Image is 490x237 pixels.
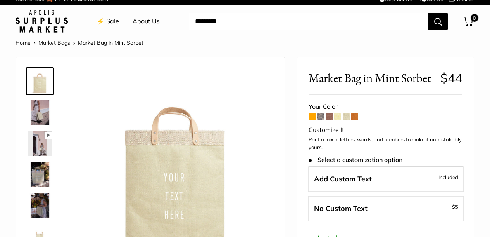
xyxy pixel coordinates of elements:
a: 0 [463,17,473,26]
a: ⚡️ Sale [97,16,119,27]
div: Your Color [309,101,462,113]
a: Market Bag in Mint Sorbet [26,129,54,157]
a: Home [16,39,31,46]
img: Market Bag in Mint Sorbet [28,131,52,156]
a: Market Bags [38,39,70,46]
img: Market Bag in Mint Sorbet [28,162,52,187]
a: Market Bag in Mint Sorbet [26,160,54,188]
label: Add Custom Text [308,166,464,192]
img: Market Bag in Mint Sorbet [28,100,52,125]
span: - [450,202,458,211]
span: $5 [452,204,458,210]
span: Market Bag in Mint Sorbet [78,39,143,46]
span: Included [438,173,458,182]
img: Apolis: Surplus Market [16,10,68,33]
a: Market Bag in Mint Sorbet [26,98,54,126]
img: Market Bag in Mint Sorbet [28,69,52,94]
input: Search... [189,13,428,30]
span: Market Bag in Mint Sorbet [309,71,434,85]
a: Market Bag in Mint Sorbet [26,192,54,220]
button: Search [428,13,448,30]
nav: Breadcrumb [16,38,143,48]
a: About Us [133,16,160,27]
span: No Custom Text [314,204,367,213]
img: Market Bag in Mint Sorbet [28,193,52,218]
span: 0 [471,14,478,22]
p: Print a mix of letters, words, and numbers to make it unmistakably yours. [309,136,462,151]
div: Customize It [309,124,462,136]
a: Market Bag in Mint Sorbet [26,67,54,95]
span: $44 [440,70,462,85]
label: Leave Blank [308,196,464,221]
span: Select a customization option [309,156,402,164]
span: Add Custom Text [314,174,372,183]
